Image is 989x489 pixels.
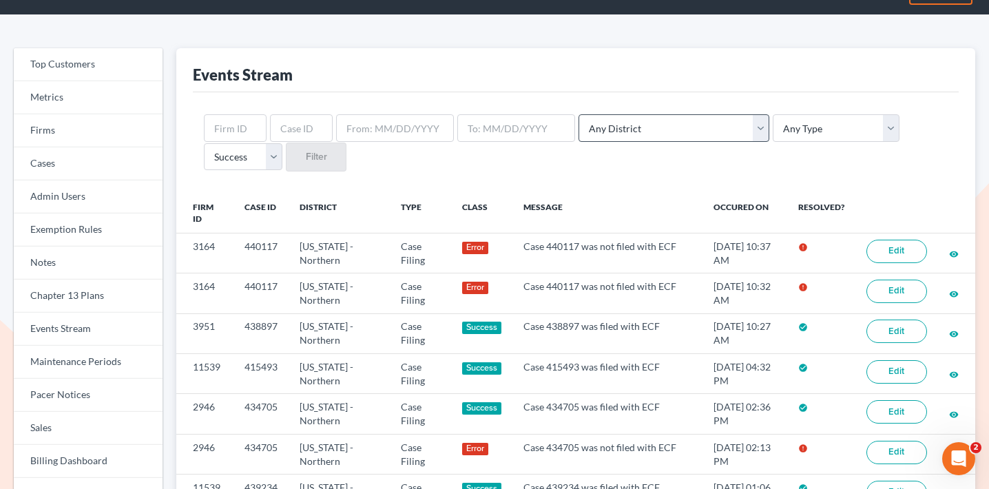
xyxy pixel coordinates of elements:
[462,443,489,455] div: Error
[193,65,293,85] div: Events Stream
[949,368,959,379] a: visibility
[14,379,163,412] a: Pacer Notices
[970,442,981,453] span: 2
[176,434,233,474] td: 2946
[798,242,808,252] i: error
[14,247,163,280] a: Notes
[949,410,959,419] i: visibility
[270,114,333,142] input: Case ID
[289,273,390,313] td: [US_STATE] - Northern
[702,194,787,233] th: Occured On
[176,273,233,313] td: 3164
[233,313,289,353] td: 438897
[512,354,702,394] td: Case 415493 was filed with ECF
[798,403,808,413] i: check_circle
[702,273,787,313] td: [DATE] 10:32 AM
[14,114,163,147] a: Firms
[702,233,787,273] td: [DATE] 10:37 AM
[14,81,163,114] a: Metrics
[204,114,267,142] input: Firm ID
[14,214,163,247] a: Exemption Rules
[390,273,450,313] td: Case Filing
[176,194,233,233] th: Firm ID
[949,408,959,419] a: visibility
[14,147,163,180] a: Cases
[512,434,702,474] td: Case 434705 was not filed with ECF
[702,354,787,394] td: [DATE] 04:32 PM
[949,249,959,259] i: visibility
[512,273,702,313] td: Case 440117 was not filed with ECF
[866,280,927,303] a: Edit
[336,114,454,142] input: From: MM/DD/YYYY
[451,194,513,233] th: Class
[949,247,959,259] a: visibility
[14,346,163,379] a: Maintenance Periods
[14,445,163,478] a: Billing Dashboard
[512,194,702,233] th: Message
[176,233,233,273] td: 3164
[390,233,450,273] td: Case Filing
[14,412,163,445] a: Sales
[233,273,289,313] td: 440117
[949,327,959,339] a: visibility
[866,400,927,424] a: Edit
[702,394,787,434] td: [DATE] 02:36 PM
[233,434,289,474] td: 434705
[798,363,808,373] i: check_circle
[14,313,163,346] a: Events Stream
[942,442,975,475] iframe: Intercom live chat
[390,194,450,233] th: Type
[233,233,289,273] td: 440117
[949,329,959,339] i: visibility
[949,287,959,299] a: visibility
[866,360,927,384] a: Edit
[390,313,450,353] td: Case Filing
[176,354,233,394] td: 11539
[702,434,787,474] td: [DATE] 02:13 PM
[949,289,959,299] i: visibility
[14,280,163,313] a: Chapter 13 Plans
[462,242,489,254] div: Error
[512,394,702,434] td: Case 434705 was filed with ECF
[462,402,502,415] div: Success
[176,394,233,434] td: 2946
[787,194,855,233] th: Resolved?
[798,282,808,292] i: error
[233,394,289,434] td: 434705
[390,394,450,434] td: Case Filing
[866,441,927,464] a: Edit
[289,354,390,394] td: [US_STATE] - Northern
[286,143,346,171] input: Filter
[512,233,702,273] td: Case 440117 was not filed with ECF
[233,194,289,233] th: Case ID
[866,240,927,263] a: Edit
[512,313,702,353] td: Case 438897 was filed with ECF
[462,322,502,334] div: Success
[949,370,959,379] i: visibility
[457,114,575,142] input: To: MM/DD/YYYY
[289,313,390,353] td: [US_STATE] - Northern
[462,282,489,294] div: Error
[702,313,787,353] td: [DATE] 10:27 AM
[462,362,502,375] div: Success
[289,194,390,233] th: District
[798,322,808,332] i: check_circle
[289,394,390,434] td: [US_STATE] - Northern
[14,48,163,81] a: Top Customers
[289,233,390,273] td: [US_STATE] - Northern
[289,434,390,474] td: [US_STATE] - Northern
[866,320,927,343] a: Edit
[390,434,450,474] td: Case Filing
[798,444,808,453] i: error
[233,354,289,394] td: 415493
[176,313,233,353] td: 3951
[14,180,163,214] a: Admin Users
[390,354,450,394] td: Case Filing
